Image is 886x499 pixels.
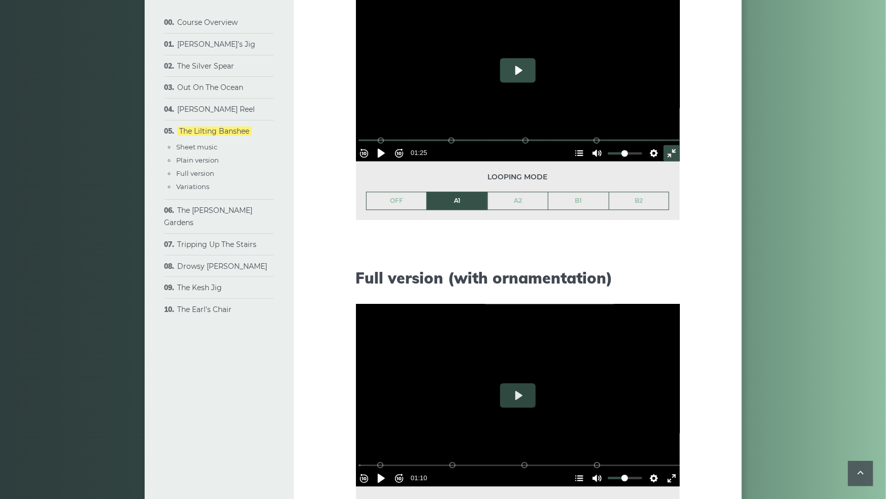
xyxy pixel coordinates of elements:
a: OFF [367,192,427,209]
a: The Silver Spear [178,61,235,71]
a: [PERSON_NAME] Reel [178,105,255,114]
a: The Earl’s Chair [178,305,232,314]
h2: Full version (with ornamentation) [356,269,680,287]
a: Sheet music [177,143,218,151]
a: A2 [488,192,548,209]
a: Tripping Up The Stairs [178,240,257,249]
a: Plain version [177,156,219,164]
a: Out On The Ocean [178,83,244,92]
a: The Lilting Banshee [178,127,252,136]
a: Course Overview [178,18,238,27]
a: B2 [609,192,669,209]
a: Drowsy [PERSON_NAME] [178,262,268,271]
a: Full version [177,169,215,177]
a: Variations [177,182,210,191]
a: The Kesh Jig [178,283,222,292]
span: Looping mode [366,171,670,183]
a: B1 [548,192,609,209]
a: The [PERSON_NAME] Gardens [165,206,253,227]
a: [PERSON_NAME]’s Jig [178,40,256,49]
